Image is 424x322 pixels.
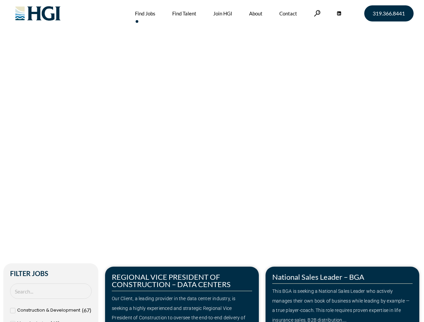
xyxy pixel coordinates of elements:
span: Next Move [125,104,224,126]
a: Search [314,10,321,16]
span: 67 [84,307,90,313]
span: ) [90,307,91,313]
a: Home [24,135,38,142]
a: 319.366.8441 [364,5,414,21]
span: » [24,135,51,142]
a: National Sales Leader – BGA [272,272,364,281]
span: Make Your [24,103,121,127]
h2: Filter Jobs [10,270,92,277]
span: ( [82,307,84,313]
a: REGIONAL VICE PRESIDENT OF CONSTRUCTION – DATA CENTERS [112,272,231,289]
span: 319.366.8441 [373,11,405,16]
span: Construction & Development [17,306,80,315]
input: Search Job [10,283,92,299]
span: Jobs [41,135,51,142]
